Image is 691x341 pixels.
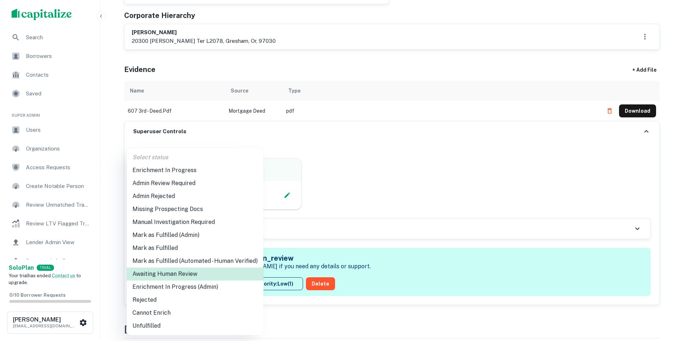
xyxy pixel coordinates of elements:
[127,190,263,203] li: Admin Rejected
[127,281,263,293] li: Enrichment In Progress (Admin)
[127,268,263,281] li: Awaiting Human Review
[127,164,263,177] li: Enrichment In Progress
[127,242,263,255] li: Mark as Fulfilled
[127,306,263,319] li: Cannot Enrich
[127,293,263,306] li: Rejected
[127,255,263,268] li: Mark as Fulfilled (Automated - Human Verified)
[655,283,691,318] iframe: Chat Widget
[127,203,263,216] li: Missing Prospecting Docs
[127,177,263,190] li: Admin Review Required
[127,216,263,229] li: Manual Investigation Required
[127,229,263,242] li: Mark as Fulfilled (Admin)
[127,319,263,332] li: Unfulfilled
